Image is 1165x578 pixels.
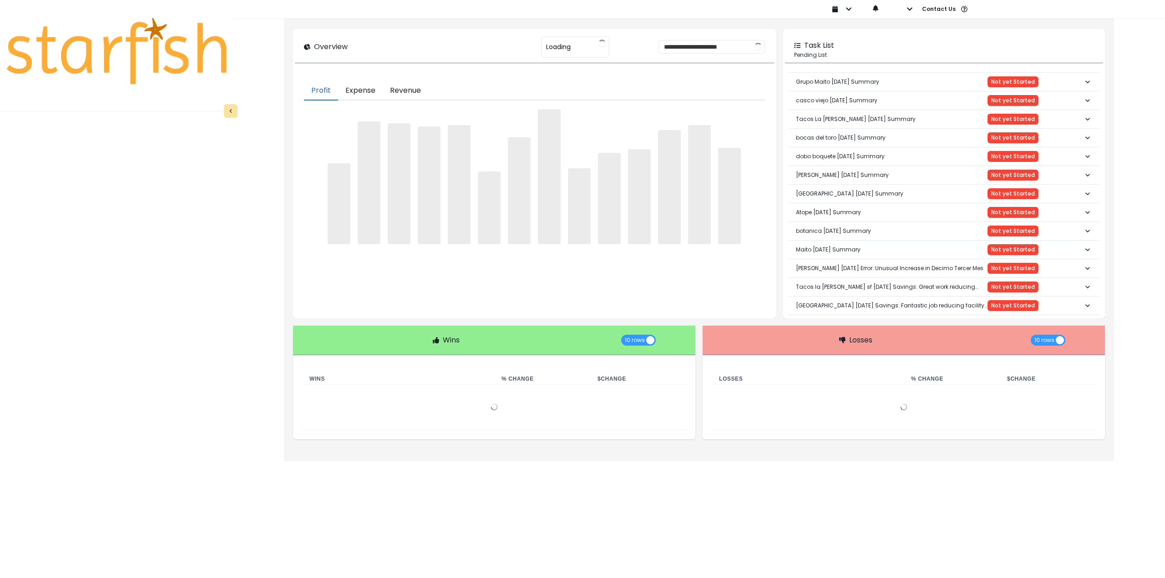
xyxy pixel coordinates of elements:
span: Not yet Started [991,191,1035,197]
p: Overview [314,41,348,52]
button: [GEOGRAPHIC_DATA] [DATE] SummaryNot yet Started [789,185,1099,203]
span: ‌ [358,121,380,244]
span: Loading [546,37,571,56]
button: casco viejo [DATE] SummaryNot yet Started [789,91,1099,110]
span: 10 rows [1034,335,1054,346]
button: [PERSON_NAME] [DATE] SummaryNot yet Started [789,166,1099,184]
span: ‌ [328,163,350,244]
p: [PERSON_NAME] [DATE] Summary [796,164,889,186]
button: Profit [304,81,338,101]
span: ‌ [388,123,410,245]
button: Maito [DATE] SummaryNot yet Started [789,241,1099,259]
th: $ Change [1000,373,1096,385]
span: 10 rows [625,335,645,346]
button: bocas del toro [DATE] SummaryNot yet Started [789,129,1099,147]
button: Expense [338,81,383,101]
button: Revenue [383,81,428,101]
span: Not yet Started [991,135,1035,141]
button: Grupo Maito [DATE] SummaryNot yet Started [789,73,1099,91]
span: Not yet Started [991,265,1035,271]
button: botanica [DATE] SummaryNot yet Started [789,222,1099,240]
span: Not yet Started [991,97,1035,104]
th: $ Change [590,373,686,385]
p: Maito [DATE] Summary [796,238,861,261]
span: ‌ [658,130,681,244]
th: Losses [712,373,904,385]
p: Wins [443,335,460,346]
th: % Change [904,373,1000,385]
button: Tacos La [PERSON_NAME] [DATE] SummaryNot yet Started [789,110,1099,128]
span: ‌ [508,137,531,245]
span: Not yet Started [991,172,1035,178]
th: % Change [494,373,590,385]
p: [GEOGRAPHIC_DATA] [DATE] Summary [796,182,903,205]
th: Wins [302,373,494,385]
button: [GEOGRAPHIC_DATA] [DATE] Savings: Fantastic job reducing facility maintenance costs by $2,118 per... [789,297,1099,315]
p: Atope [DATE] Summary [796,201,861,224]
span: Not yet Started [991,246,1035,253]
span: ‌ [448,125,471,245]
span: ‌ [598,153,621,244]
button: [PERSON_NAME] [DATE] Error: Unusual Increase in Decimo Tercer MesNot yet Started [789,259,1099,277]
span: ‌ [418,126,441,245]
p: Task List [804,40,834,51]
p: [GEOGRAPHIC_DATA] [DATE] Savings: Fantastic job reducing facility maintenance costs by $2,118 per... [796,294,988,317]
p: botanica [DATE] Summary [796,220,871,242]
span: Not yet Started [991,153,1035,160]
p: Losses [849,335,872,346]
span: ‌ [538,109,561,244]
p: bocas del toro [DATE] Summary [796,126,886,149]
span: Not yet Started [991,228,1035,234]
span: ‌ [568,168,591,244]
button: dobo boquete [DATE] SummaryNot yet Started [789,147,1099,166]
span: ‌ [628,149,651,244]
button: Tacos la [PERSON_NAME] sf [DATE] Savings: Great work reducing liquor costs by $1,728 per month!No... [789,278,1099,296]
span: ‌ [478,171,501,245]
p: dobo boquete [DATE] Summary [796,145,885,168]
span: ‌ [688,125,711,245]
p: Tacos la [PERSON_NAME] sf [DATE] Savings: Great work reducing liquor costs by $1,728 per month! [796,276,988,298]
span: Not yet Started [991,302,1035,309]
p: Tacos La [PERSON_NAME] [DATE] Summary [796,108,916,131]
p: casco viejo [DATE] Summary [796,89,877,112]
span: Not yet Started [991,116,1035,122]
span: Not yet Started [991,284,1035,290]
span: Not yet Started [991,209,1035,216]
span: ‌ [718,148,741,244]
button: Atope [DATE] SummaryNot yet Started [789,203,1099,221]
span: Not yet Started [991,79,1035,85]
p: [PERSON_NAME] [DATE] Error: Unusual Increase in Decimo Tercer Mes [796,257,983,280]
p: Pending List [794,51,1094,59]
p: Grupo Maito [DATE] Summary [796,70,879,93]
